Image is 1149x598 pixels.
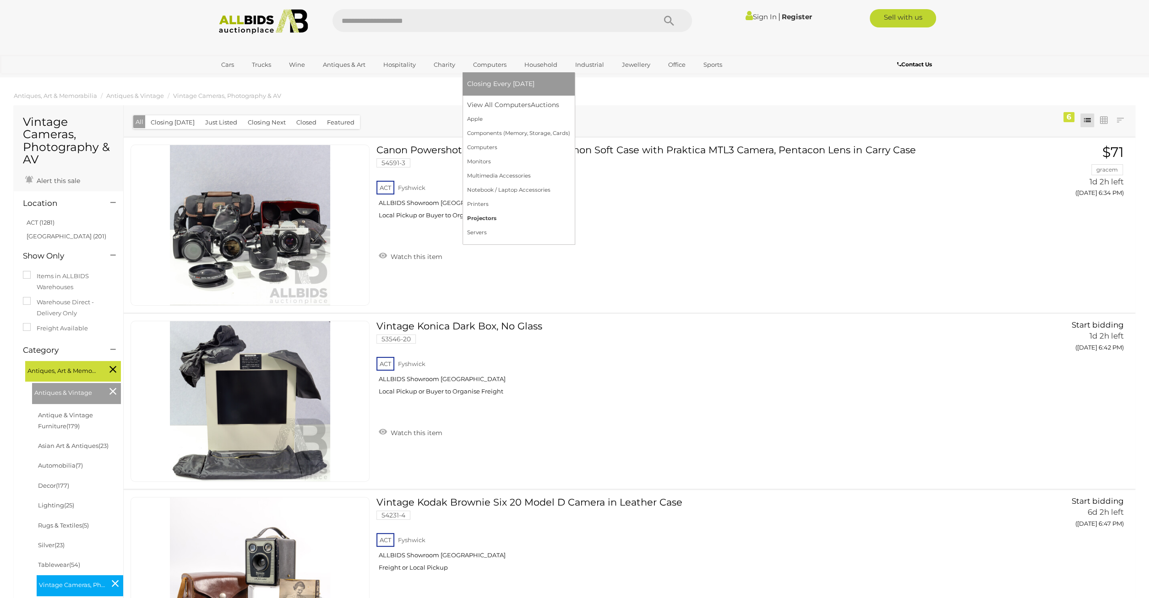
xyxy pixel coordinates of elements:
[200,115,243,129] button: Just Listed
[34,385,103,398] span: Antiques & Vintage
[170,145,330,305] img: 54591-3a.JPG
[76,462,83,469] span: (7)
[23,173,82,187] a: Alert this sale
[646,9,692,32] button: Search
[388,429,442,437] span: Watch this item
[23,199,97,208] h4: Location
[383,321,960,402] a: Vintage Konica Dark Box, No Glass 53546-20 ACT Fyshwick ALLBIDS Showroom [GEOGRAPHIC_DATA] Local ...
[1072,496,1124,506] span: Start bidding
[383,497,960,578] a: Vintage Kodak Brownie Six 20 Model D Camera in Leather Case 54231-4 ACT Fyshwick ALLBIDS Showroom...
[27,232,106,240] a: [GEOGRAPHIC_DATA] (201)
[317,57,371,72] a: Antiques & Art
[173,92,281,99] a: Vintage Cameras, Photography & AV
[38,541,65,549] a: Silver(23)
[870,9,936,27] a: Sell with us
[106,92,164,99] a: Antiques & Vintage
[467,57,512,72] a: Computers
[283,57,311,72] a: Wine
[23,346,97,355] h4: Category
[377,57,422,72] a: Hospitality
[1063,112,1074,122] div: 6
[98,442,109,449] span: (23)
[23,271,114,292] label: Items in ALLBIDS Warehouses
[242,115,291,129] button: Closing Next
[376,249,445,263] a: Watch this item
[1102,144,1124,161] span: $71
[38,561,80,568] a: Tablewear(54)
[383,145,960,226] a: Canon Powershot SX40 HS Camera in Canon Soft Case with Praktica MTL3 Camera, Pentacon Lens in Car...
[23,297,114,318] label: Warehouse Direct - Delivery Only
[974,145,1126,202] a: $71 gracem 1d 2h left ([DATE] 6:34 PM)
[69,561,80,568] span: (54)
[38,501,74,509] a: Lighting(25)
[38,522,89,529] a: Rugs & Textiles(5)
[897,59,934,70] a: Contact Us
[697,57,728,72] a: Sports
[215,72,292,87] a: [GEOGRAPHIC_DATA]
[64,501,74,509] span: (25)
[616,57,656,72] a: Jewellery
[54,541,65,549] span: (23)
[662,57,692,72] a: Office
[215,57,240,72] a: Cars
[39,577,108,590] span: Vintage Cameras, Photography & AV
[974,321,1126,356] a: Start bidding 1d 2h left ([DATE] 6:42 PM)
[782,12,812,21] a: Register
[246,57,277,72] a: Trucks
[518,57,563,72] a: Household
[746,12,777,21] a: Sign In
[38,462,83,469] a: Automobilia(7)
[23,252,97,260] h4: Show Only
[376,425,445,439] a: Watch this item
[778,11,780,22] span: |
[291,115,322,129] button: Closed
[170,321,330,481] img: 53546-20a.JPG
[214,9,313,34] img: Allbids.com.au
[27,363,96,376] span: Antiques, Art & Memorabilia
[56,482,69,489] span: (177)
[321,115,360,129] button: Featured
[27,219,54,226] a: ACT (1281)
[897,61,931,68] b: Contact Us
[1072,320,1124,329] span: Start bidding
[38,482,69,489] a: Decor(177)
[428,57,461,72] a: Charity
[82,522,89,529] span: (5)
[974,497,1126,533] a: Start bidding 6d 2h left ([DATE] 6:47 PM)
[23,323,88,334] label: Freight Available
[38,411,93,429] a: Antique & Vintage Furniture(179)
[569,57,610,72] a: Industrial
[23,116,114,166] h1: Vintage Cameras, Photography & AV
[34,177,80,185] span: Alert this sale
[145,115,200,129] button: Closing [DATE]
[388,253,442,261] span: Watch this item
[38,442,109,449] a: Asian Art & Antiques(23)
[14,92,97,99] a: Antiques, Art & Memorabilia
[133,115,146,129] button: All
[66,422,80,430] span: (179)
